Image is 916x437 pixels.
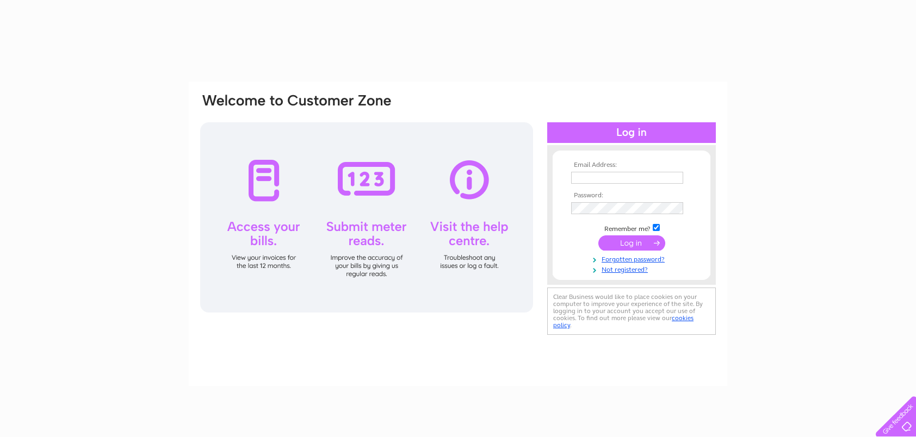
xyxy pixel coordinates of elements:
div: Clear Business would like to place cookies on your computer to improve your experience of the sit... [547,288,716,335]
td: Remember me? [568,222,695,233]
th: Password: [568,192,695,199]
a: Forgotten password? [571,253,695,264]
input: Submit [598,235,665,251]
th: Email Address: [568,161,695,169]
a: cookies policy [553,314,694,329]
a: Not registered? [571,264,695,274]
